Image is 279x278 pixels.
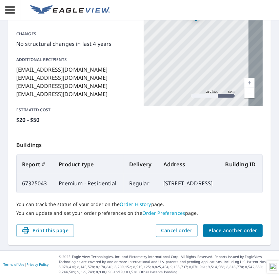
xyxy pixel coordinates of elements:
th: Product type [53,155,123,174]
span: Place another order [208,226,257,235]
a: Order History [120,201,151,207]
button: Print this page [16,224,74,237]
p: Estimated cost [16,107,136,113]
a: Terms of Use [3,262,24,267]
button: Cancel order [156,224,198,237]
th: Report # [17,155,53,174]
th: Delivery [124,155,158,174]
a: Current Level 17, Zoom In [244,78,255,88]
p: [EMAIL_ADDRESS][DOMAIN_NAME] [16,82,136,90]
a: Current Level 17, Zoom Out [244,88,255,98]
p: [EMAIL_ADDRESS][DOMAIN_NAME] [16,74,136,82]
p: You can track the status of your order on the page. [16,201,263,207]
th: Building ID [220,155,262,174]
p: [EMAIL_ADDRESS][DOMAIN_NAME] [16,66,136,74]
td: [STREET_ADDRESS] [158,174,220,193]
a: Order Preferences [142,210,185,216]
p: Buildings [16,133,263,154]
a: Privacy Policy [26,262,48,267]
button: Place another order [203,224,263,237]
p: © 2025 Eagle View Technologies, Inc. and Pictometry International Corp. All Rights Reserved. Repo... [59,254,276,275]
p: $20 - $50 [16,116,136,124]
p: Additional recipients [16,57,136,63]
th: Address [158,155,220,174]
img: EV Logo [30,5,110,15]
td: Premium - Residential [53,174,123,193]
td: 67325043 [17,174,53,193]
p: | [3,262,48,266]
p: You can update and set your order preferences on the page. [16,210,263,216]
span: Cancel order [161,226,193,235]
p: No structural changes in last 4 years [16,40,136,48]
span: Print this page [22,226,68,235]
p: [EMAIL_ADDRESS][DOMAIN_NAME] [16,90,136,98]
a: EV Logo [26,1,114,19]
p: Changes [16,31,136,37]
td: Regular [124,174,158,193]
